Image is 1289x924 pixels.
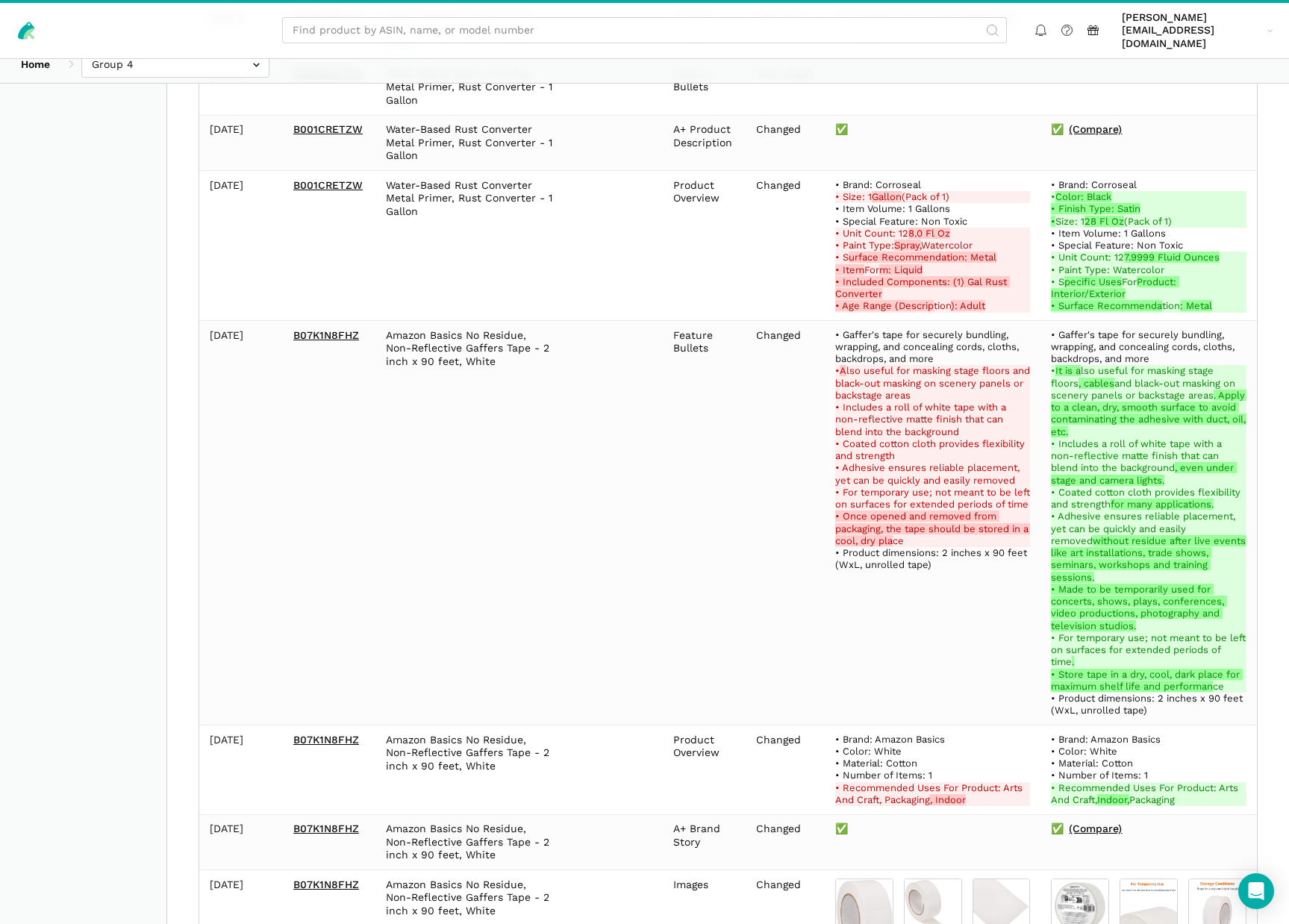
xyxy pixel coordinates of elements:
[1051,693,1246,716] span: • Product dimensions: 2 inches x 90 feet (WxL, unrolled tape)
[930,794,966,805] strong: , Indoor
[835,547,1030,570] span: • Product dimensions: 2 inches x 90 feet (WxL, unrolled tape)
[835,365,1031,402] del: • lso useful for masking stage floors and black-out masking on scenery panels or backstage areas
[1051,438,1246,487] ins: • Includes a roll of white tape with a non-reflective matte finish that can blend into the backgr...
[1051,487,1246,511] ins: • Coated cotton cloth provides flexibility and strength
[1084,216,1124,227] strong: 28 Fl Oz
[375,321,564,725] td: Amazon Basics No Residue, Non-Reflective Gaffers Tape - 2 inch x 90 feet, White
[951,300,985,311] strong: ): Adult
[835,734,945,745] span: • Brand: Amazon Basics
[282,17,1007,43] input: Find product by ASIN, name, or model number
[1051,216,1246,228] ins: Size: 1 (Pack of 1)
[872,191,902,202] strong: Gallon
[1051,276,1179,299] strong: Product: Interior/Exterior
[663,115,746,171] td: A+ Product Description
[199,814,283,870] td: [DATE]
[1051,584,1227,631] strong: • Made to be temporarily used for concerts, shows, plays, conferences, video productions, photogr...
[835,276,1010,299] strong: • Included Components: (1) Gal Rust Converter
[835,511,1031,546] strong: • Once opened and removed from packaging, the tape should be stored in a cool, dry pla
[375,725,564,815] td: Amazon Basics No Residue, Non-Reflective Gaffers Tape - 2 inch x 90 feet, White
[1079,378,1114,389] strong: , cables
[835,203,950,214] span: • Item Volume: 1 Gallons
[663,725,746,815] td: Product Overview
[835,216,967,227] span: • Special Feature: Non Toxic
[1055,191,1111,202] strong: Color: Black
[835,511,1031,547] del: ce
[10,51,60,77] a: Home
[1064,276,1122,287] strong: pecific Uses
[835,758,917,769] span: • Material: Cotton
[1051,329,1237,365] span: • Gaffer's tape for securely bundling, wrapping, and concealing cords, cloths, backdrops, and more
[1051,462,1237,485] strong: , even under stage and camera lights.
[835,300,934,311] strong: • Age Range (Descrip
[293,329,359,341] a: B07K1N8FHZ
[293,734,359,746] a: B07K1N8FHZ
[835,228,1031,240] del: • Unit Count: 12
[663,171,746,321] td: Product Overview
[663,321,746,725] td: Feature Bullets
[199,60,283,116] td: [DATE]
[879,264,923,275] strong: m: Liquid
[835,179,921,190] span: • Brand: Corroseal
[663,60,746,116] td: Feature Bullets
[1124,252,1220,263] strong: 7.9999 Fluid Ounces
[1051,511,1246,584] ins: • Adhesive ensures reliable placement, yet can be quickly and easily removed
[1069,123,1122,137] a: (Compare)
[835,123,1031,137] div: ✅
[835,300,1031,312] del: tion
[835,191,1031,203] del: • Size: 1 (Pack of 1)
[746,725,825,815] td: Changed
[1238,873,1274,909] div: Open Intercom Messenger
[746,814,825,870] td: Changed
[835,462,1031,487] del: • Adhesive ensures reliable placement, yet can be quickly and easily removed
[1051,240,1183,251] span: • Special Feature: Non Toxic
[1051,252,1246,263] ins: • Unit Count: 12
[835,252,1031,263] del: • S
[1069,822,1122,836] a: (Compare)
[199,171,283,321] td: [DATE]
[1051,758,1133,769] span: • Material: Cotton
[840,365,846,376] strong: A
[1051,264,1246,276] ins: • Paint Type: Watercolor
[1051,276,1246,301] ins: • S For
[375,814,564,870] td: Amazon Basics No Residue, Non-Reflective Gaffers Tape - 2 inch x 90 feet, White
[1051,669,1243,692] strong: • Store tape in a dry, cool, dark place for maximum shelf life and performan
[835,438,1031,463] del: • Coated cotton cloth provides flexibility and strength
[1051,669,1246,693] ins: ce
[746,321,825,725] td: Changed
[1051,746,1117,757] span: • Color: White
[835,264,864,275] strong: • Item
[663,814,746,870] td: A+ Brand Story
[1051,203,1140,214] strong: • Finish Type: Satin
[1055,365,1081,376] strong: It is a
[293,123,363,135] a: B001CRETZW
[835,264,1031,276] del: For
[1051,179,1137,190] span: • Brand: Corroseal
[835,240,1031,252] del: • Paint Type: Watercolor
[1072,656,1074,667] strong: .
[1122,11,1262,51] span: [PERSON_NAME][EMAIL_ADDRESS][DOMAIN_NAME]
[1051,782,1246,807] ins: • Recommended Uses For Product: Arts And Craft, Packaging
[1051,191,1246,203] ins: •
[293,878,359,890] a: B07K1N8FHZ
[1051,632,1246,669] ins: • For temporary use; not meant to be left on surfaces for extended periods of time
[1051,365,1246,438] ins: • lso useful for masking stage floors and black-out masking on scenery panels or backstage areas
[199,321,283,725] td: [DATE]
[1051,216,1055,227] strong: •
[746,60,825,116] td: Rearranged
[293,822,359,834] a: B07K1N8FHZ
[835,329,1022,365] span: • Gaffer's tape for securely bundling, wrapping, and concealing cords, cloths, backdrops, and more
[81,51,269,77] input: Group 4
[375,171,564,321] td: Water-Based Rust Converter Metal Primer, Rust Converter - 1 Gallon
[835,770,932,781] span: • Number of Items: 1
[1180,300,1212,311] strong: : Metal
[375,60,564,116] td: Water-Based Rust Converter Metal Primer, Rust Converter - 1 Gallon
[835,402,1031,438] del: • Includes a roll of white tape with a non-reflective matte finish that can blend into the backgr...
[1051,770,1148,781] span: • Number of Items: 1
[894,240,921,251] strong: Spray,
[746,171,825,321] td: Changed
[1051,535,1249,583] strong: without residue after live events like art installations, trade shows, seminars, workshops and tr...
[1051,390,1249,437] strong: . Apply to a clean, dry, smooth surface to avoid contaminating the adhesive with duct, oil, etc.
[199,725,283,815] td: [DATE]
[1051,300,1246,312] ins: tion
[199,115,283,171] td: [DATE]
